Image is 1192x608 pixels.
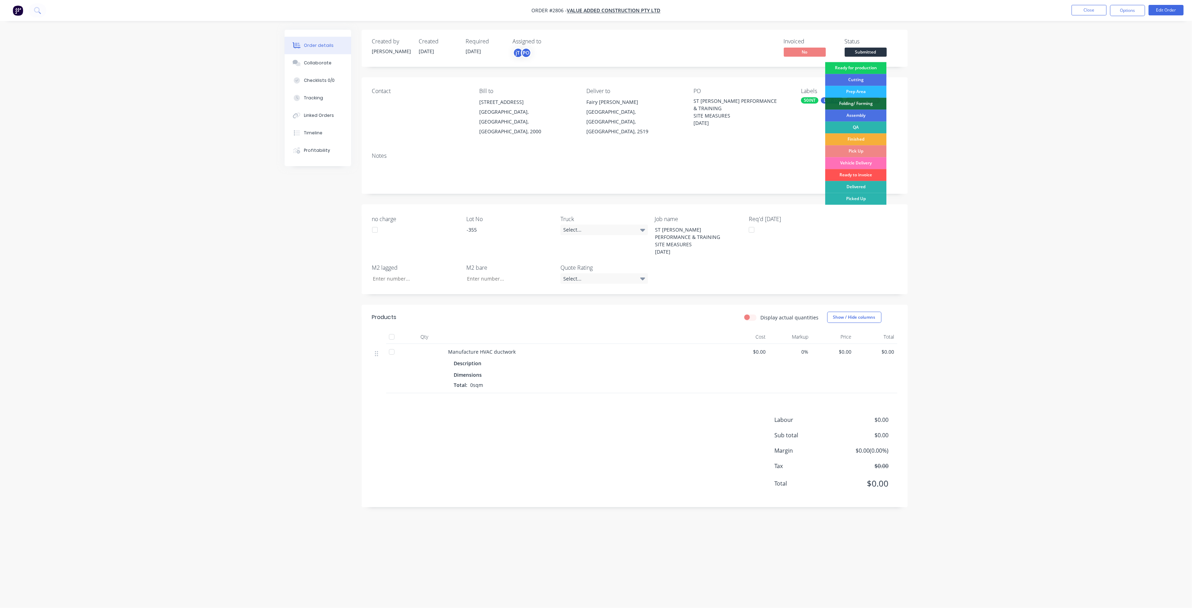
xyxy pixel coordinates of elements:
button: Linked Orders [285,107,351,124]
span: 0% [771,348,809,355]
div: Order details [304,42,334,49]
button: Timeline [285,124,351,142]
label: Quote Rating [560,263,648,272]
span: [DATE] [419,48,434,55]
div: Products [372,313,397,321]
div: Delivered [825,181,886,193]
div: Description [454,358,485,368]
div: [STREET_ADDRESS] [479,97,575,107]
span: Total [775,479,837,488]
span: Submitted [845,48,887,56]
button: Options [1110,5,1145,16]
div: Folding/ Forming [825,98,886,109]
div: Select... [560,273,648,284]
div: Select... [560,225,648,235]
label: Job name [655,215,742,223]
div: Markup [768,330,811,344]
input: Enter number... [461,273,553,284]
span: Manufacture HVAC ductwork [448,348,516,355]
div: ST [PERSON_NAME] PERFORMANCE & TRAINING SITE MEASURES [DATE] [650,225,737,257]
span: $0.00 ( 0.00 %) [837,446,888,455]
button: Profitability [285,142,351,159]
div: [STREET_ADDRESS][GEOGRAPHIC_DATA], [GEOGRAPHIC_DATA], [GEOGRAPHIC_DATA], 2000 [479,97,575,136]
div: Qty [404,330,446,344]
div: 50INT [801,97,818,104]
label: no charge [372,215,460,223]
div: Linked Orders [304,112,334,119]
button: Close [1072,5,1107,15]
span: $0.00 [837,477,888,490]
button: Submitted [845,48,887,58]
div: Labels [801,88,897,94]
span: [DATE] [466,48,481,55]
button: Checklists 0/0 [285,72,351,89]
div: Fairy [PERSON_NAME][GEOGRAPHIC_DATA], [GEOGRAPHIC_DATA], [GEOGRAPHIC_DATA], 2519 [586,97,682,136]
div: Fairy [PERSON_NAME] [586,97,682,107]
button: Collaborate [285,54,351,72]
button: jTPO [513,48,531,58]
label: Display actual quantities [761,314,819,321]
label: M2 bare [466,263,554,272]
div: Required [466,38,504,45]
span: $0.00 [857,348,894,355]
label: Req'd [DATE] [749,215,836,223]
span: Labour [775,416,837,424]
label: Truck [560,215,648,223]
div: PO [521,48,531,58]
div: -355 [461,225,549,235]
div: Picked Up [825,193,886,205]
span: $0.00 [837,416,888,424]
div: jT [513,48,523,58]
span: Order #2806 - [532,7,567,14]
label: Lot No [466,215,554,223]
div: [GEOGRAPHIC_DATA], [GEOGRAPHIC_DATA], [GEOGRAPHIC_DATA], 2000 [479,107,575,136]
div: Checklists 0/0 [304,77,335,84]
div: Cutting [825,74,886,86]
div: Ready to invoice [825,169,886,181]
div: Vehicle Delivery [825,157,886,169]
span: $0.00 [837,431,888,439]
button: Edit Order [1149,5,1184,15]
div: QA [825,121,886,133]
div: Pick Up [825,145,886,157]
div: Prep Area [825,86,886,98]
div: PO [694,88,790,94]
div: Created [419,38,458,45]
div: Invoiced [784,38,836,45]
span: Sub total [775,431,837,439]
span: No [784,48,826,56]
div: Notes [372,153,897,159]
div: Assigned to [513,38,583,45]
span: $0.00 [814,348,852,355]
label: M2 lagged [372,263,460,272]
button: Order details [285,37,351,54]
button: Tracking [285,89,351,107]
div: Timeline [304,130,322,136]
button: Show / Hide columns [827,312,881,323]
div: Status [845,38,897,45]
div: Contact [372,88,468,94]
span: Margin [775,446,837,455]
img: Factory [13,5,23,16]
div: Total [854,330,897,344]
span: Total: [454,382,468,388]
div: Tracking [304,95,323,101]
div: Bill to [479,88,575,94]
div: Profitability [304,147,330,154]
span: $0.00 [729,348,766,355]
span: Dimensions [454,371,482,379]
div: ST [PERSON_NAME] PERFORMANCE & TRAINING SITE MEASURES [DATE] [694,97,781,127]
span: Tax [775,462,837,470]
div: [PERSON_NAME] [372,48,411,55]
div: Created by [372,38,411,45]
div: Ready for production [825,62,886,74]
div: Price [811,330,855,344]
input: Enter number... [367,273,459,284]
div: LOT-355 [821,97,843,104]
div: Finished [825,133,886,145]
div: Assembly [825,109,886,121]
a: Value Added Construction Pty Ltd [567,7,661,14]
div: [GEOGRAPHIC_DATA], [GEOGRAPHIC_DATA], [GEOGRAPHIC_DATA], 2519 [586,107,682,136]
span: $0.00 [837,462,888,470]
